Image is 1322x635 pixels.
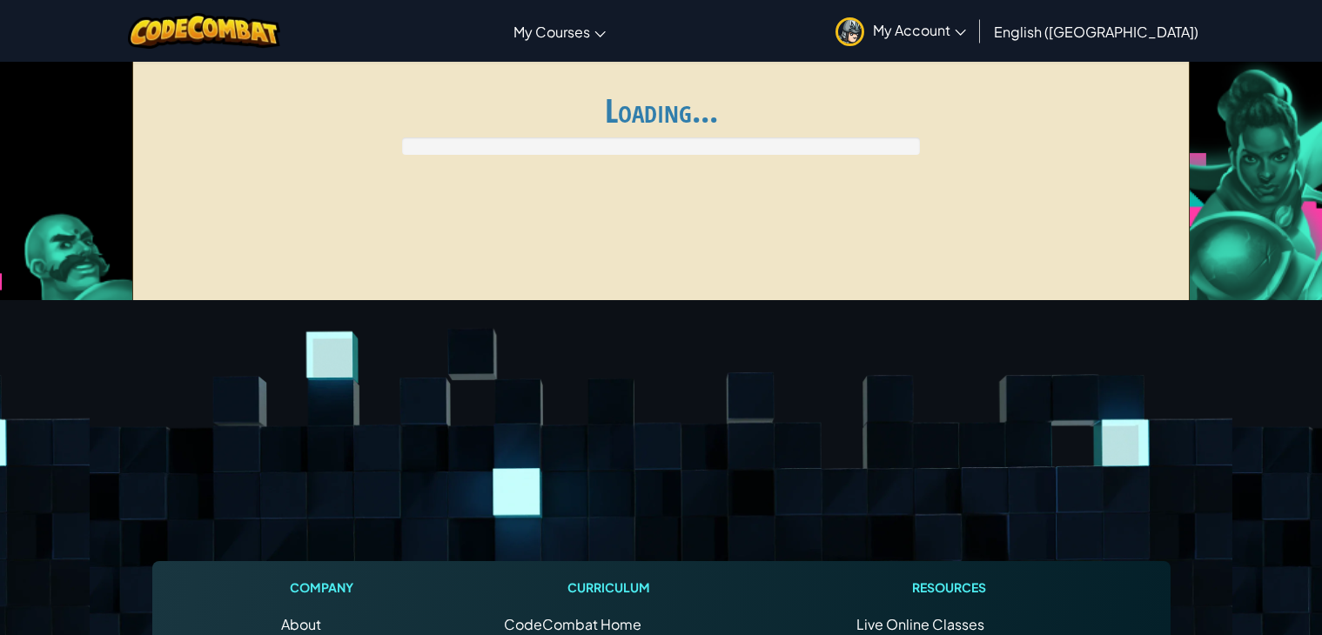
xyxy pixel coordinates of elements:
a: My Account [827,3,975,58]
span: CodeCombat Home [504,615,641,633]
h1: Resources [856,578,1042,597]
a: My Courses [505,8,614,55]
h1: Company [281,578,362,597]
h1: Loading... [144,92,1178,129]
img: avatar [835,17,864,46]
span: English ([GEOGRAPHIC_DATA]) [994,23,1198,41]
a: English ([GEOGRAPHIC_DATA]) [985,8,1207,55]
h1: Curriculum [504,578,715,597]
img: CodeCombat logo [128,13,280,49]
span: My Courses [513,23,590,41]
span: My Account [873,21,966,39]
a: Live Online Classes [856,615,984,633]
a: About [281,615,321,633]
